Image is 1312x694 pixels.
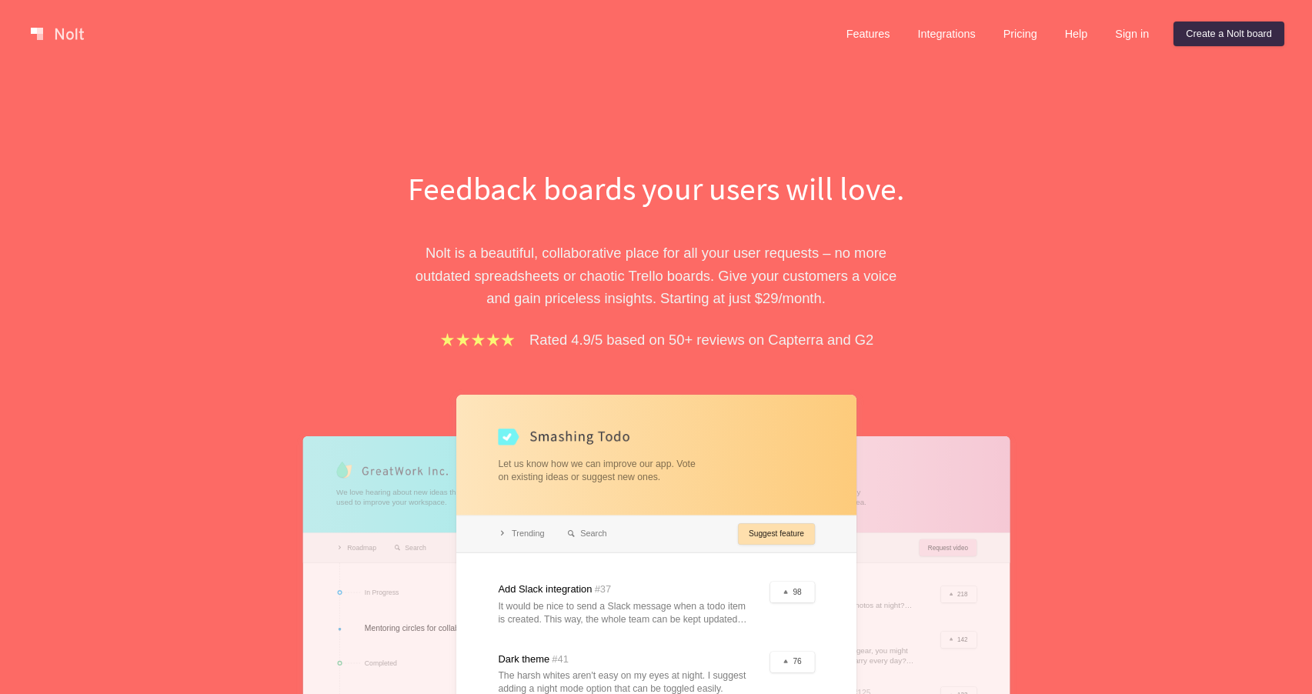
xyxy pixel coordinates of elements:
a: Integrations [905,22,987,46]
a: Sign in [1103,22,1161,46]
h1: Feedback boards your users will love. [391,166,922,211]
a: Create a Nolt board [1173,22,1284,46]
a: Features [834,22,903,46]
img: stars.b067e34983.png [439,331,517,349]
a: Pricing [991,22,1050,46]
p: Nolt is a beautiful, collaborative place for all your user requests – no more outdated spreadshee... [391,242,922,309]
p: Rated 4.9/5 based on 50+ reviews on Capterra and G2 [529,329,873,351]
a: Help [1053,22,1100,46]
